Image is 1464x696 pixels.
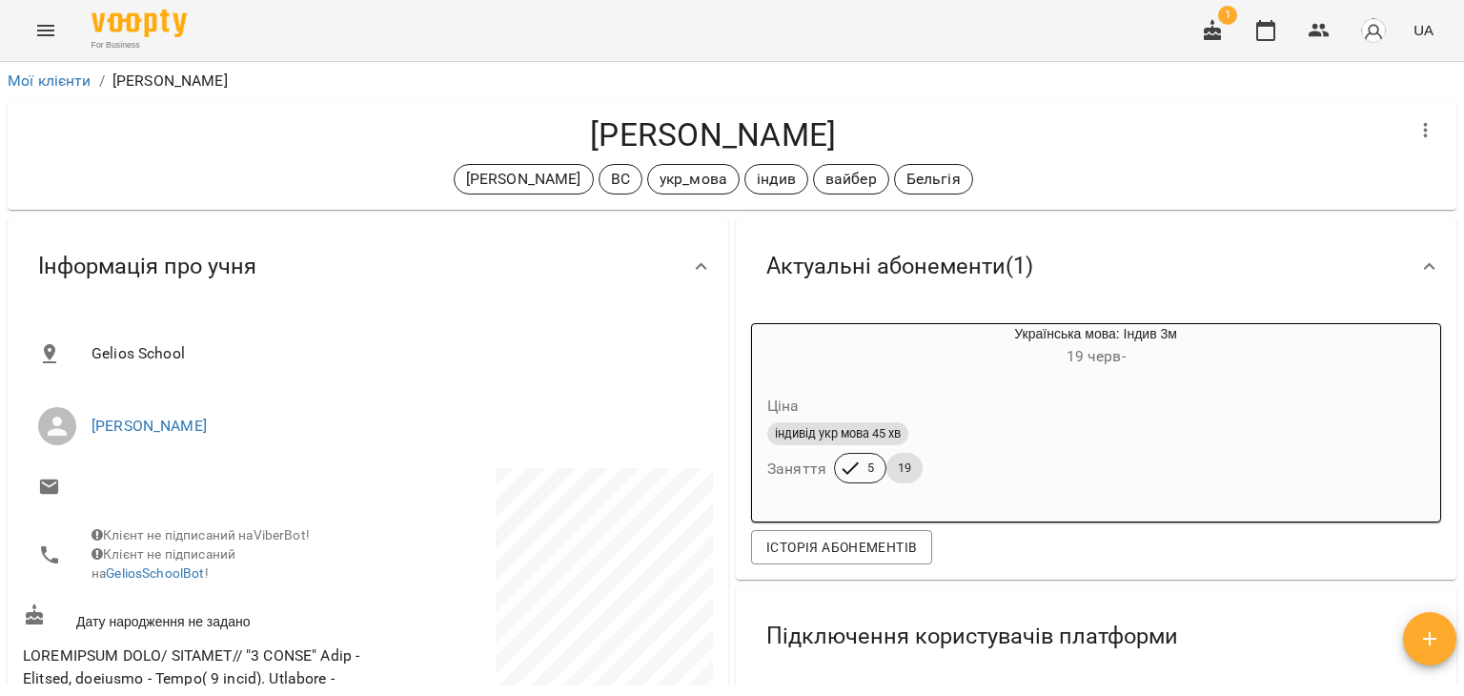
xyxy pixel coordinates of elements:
h6: Заняття [767,456,826,482]
span: 5 [856,460,885,477]
p: індив [757,168,796,191]
span: 19 черв - [1067,347,1126,365]
p: [PERSON_NAME] [112,70,228,92]
a: Мої клієнти [8,72,91,90]
div: укр_мова [647,164,740,194]
div: Українська мова: Індив 3м [844,324,1348,370]
a: [PERSON_NAME] [91,417,207,435]
div: Українська мова: Індив 3м [752,324,844,370]
div: Дату народження не задано [19,600,368,635]
span: 19 [886,460,923,477]
span: For Business [91,39,187,51]
h4: [PERSON_NAME] [23,115,1403,154]
a: GeliosSchoolBot [106,565,204,581]
img: avatar_s.png [1360,17,1387,44]
div: [PERSON_NAME] [454,164,594,194]
div: ВС [599,164,642,194]
p: ВС [611,168,630,191]
span: Історія абонементів [766,536,917,559]
span: UA [1413,20,1433,40]
button: Історія абонементів [751,530,932,564]
button: Menu [23,8,69,53]
p: вайбер [825,168,877,191]
span: Клієнт не підписаний на ViberBot! [91,527,310,542]
span: Інформація про учня [38,252,256,281]
span: Gelios School [91,342,698,365]
h6: Ціна [767,393,800,420]
nav: breadcrumb [8,70,1456,92]
p: укр_мова [660,168,727,191]
img: Voopty Logo [91,10,187,37]
div: індив [744,164,808,194]
div: Інформація про учня [8,217,728,316]
button: UA [1406,12,1441,48]
span: Актуальні абонементи ( 1 ) [766,252,1033,281]
li: / [99,70,105,92]
div: вайбер [813,164,889,194]
span: Підключення користувачів платформи [766,622,1178,651]
span: 1 [1218,6,1237,25]
p: [PERSON_NAME] [466,168,581,191]
p: Бельгія [906,168,961,191]
div: Бельгія [894,164,973,194]
div: Підключення користувачів платформи [736,587,1456,686]
div: Актуальні абонементи(1) [736,217,1456,316]
span: Клієнт не підписаний на ! [91,546,235,581]
span: індивід укр мова 45 хв [767,425,908,442]
button: Українська мова: Індив 3м19 черв- Цінаіндивід укр мова 45 хвЗаняття519 [752,324,1348,506]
